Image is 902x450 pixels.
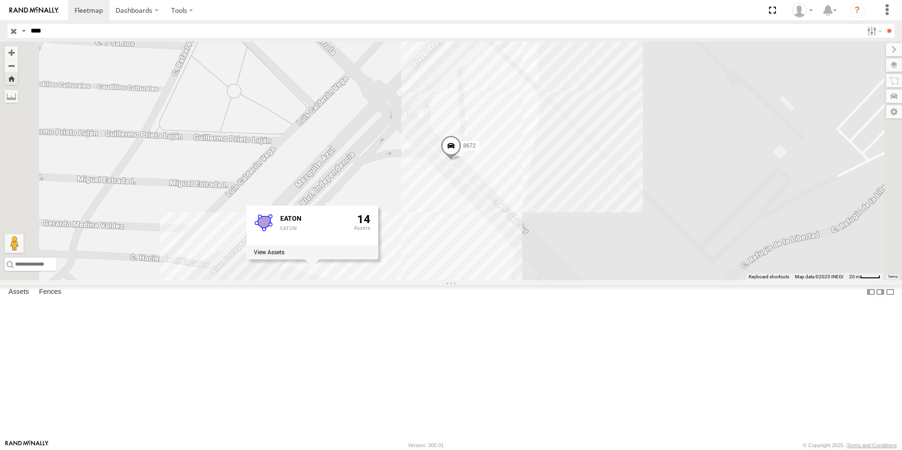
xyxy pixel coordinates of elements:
[849,274,860,279] span: 20 m
[5,90,18,103] label: Measure
[34,285,66,299] label: Fences
[354,213,370,243] div: 14
[280,226,346,232] div: EATON
[863,24,884,38] label: Search Filter Options
[5,72,18,85] button: Zoom Home
[866,285,876,299] label: Dock Summary Table to the Left
[254,249,284,256] label: View assets associated with this fence
[749,274,789,280] button: Keyboard shortcuts
[408,442,444,448] div: Version: 305.01
[886,105,902,118] label: Map Settings
[888,275,898,279] a: Terms
[20,24,27,38] label: Search Query
[803,442,897,448] div: © Copyright 2025 -
[885,285,895,299] label: Hide Summary Table
[280,215,346,222] div: Fence Name - EATON
[850,3,865,18] i: ?
[847,442,897,448] a: Terms and Conditions
[795,274,844,279] span: Map data ©2025 INEGI
[5,234,24,253] button: Drag Pegman onto the map to open Street View
[789,3,816,17] div: rob jurad
[5,59,18,72] button: Zoom out
[5,46,18,59] button: Zoom in
[463,143,476,150] span: 8672
[876,285,885,299] label: Dock Summary Table to the Right
[4,285,33,299] label: Assets
[846,274,883,280] button: Map Scale: 20 m per 39 pixels
[9,7,58,14] img: rand-logo.svg
[5,441,49,450] a: Visit our Website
